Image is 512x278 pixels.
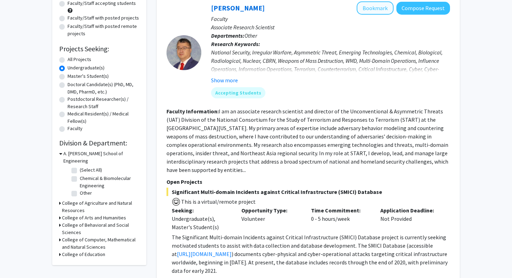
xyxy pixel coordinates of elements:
label: Medical Resident(s) / Medical Fellow(s) [68,110,139,125]
p: Application Deadline: [380,206,440,215]
mat-chip: Accepting Students [211,87,265,98]
div: Not Provided [375,206,445,231]
h3: A. [PERSON_NAME] School of Engineering [63,150,139,165]
div: National Security, Irregular Warfare, Asymmetric Threat, Emerging Technologies, Chemical, Biologi... [211,48,450,82]
span: Other [245,32,257,39]
span: This is a virtual/remote project [180,198,256,205]
h3: College of Computer, Mathematical and Natural Sciences [62,236,139,251]
p: Opportunity Type: [241,206,301,215]
h3: College of Agriculture and Natural Resources [62,200,139,214]
label: Faculty/Staff with posted remote projects [68,23,139,37]
p: Seeking: [172,206,231,215]
h3: College of Arts and Humanities [62,214,126,221]
p: Associate Research Scientist [211,23,450,31]
p: Time Commitment: [311,206,370,215]
a: [URL][DOMAIN_NAME] [177,250,232,257]
label: Other [80,189,92,197]
div: Volunteer [236,206,306,231]
label: (Select All) [80,166,102,174]
b: Departments: [211,32,245,39]
label: Faculty/Staff with posted projects [68,14,139,22]
a: [PERSON_NAME] [211,3,265,12]
label: Chemical & Biomolecular Engineering [80,175,138,189]
label: Undergraduate(s) [68,64,104,72]
b: Faculty Information: [166,108,219,115]
label: Master's Student(s) [68,73,109,80]
div: 0 - 5 hours/week [306,206,375,231]
h2: Projects Seeking: [59,45,139,53]
button: Compose Request to Steve Sin [396,2,450,15]
p: Faculty [211,15,450,23]
iframe: Chat [5,247,30,273]
button: Show more [211,76,238,84]
p: Open Projects [166,178,450,186]
b: Research Keywords: [211,40,260,47]
label: All Projects [68,56,91,63]
label: Doctoral Candidate(s) (PhD, MD, DMD, PharmD, etc.) [68,81,139,96]
label: Postdoctoral Researcher(s) / Research Staff [68,96,139,110]
h3: College of Behavioral and Social Sciences [62,221,139,236]
div: Undergraduate(s), Master's Student(s) [172,215,231,231]
label: Faculty [68,125,83,132]
fg-read-more: I am an associate research scientist and director of the Unconventional & Asymmetric Threats (UAT... [166,108,448,173]
button: Add Steve Sin to Bookmarks [357,1,394,15]
h2: Division & Department: [59,139,139,147]
span: Significant Multi-domain Incidents against Critical Infrastructure (SMICI) Database [166,188,450,196]
h3: College of Education [62,251,105,258]
p: The Significant Multi-domain Incidents against Critical Infrastructure (SMICI) Database project i... [172,233,450,275]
